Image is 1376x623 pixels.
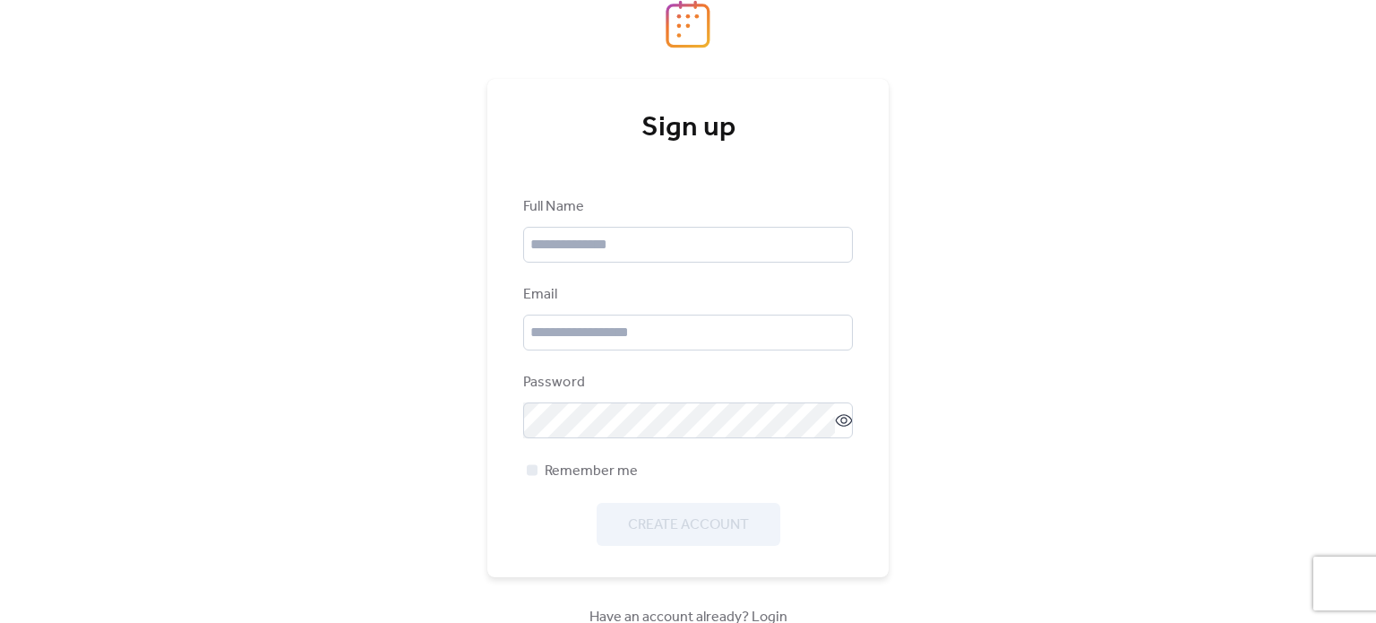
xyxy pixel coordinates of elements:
span: Remember me [545,461,638,482]
div: Password [523,372,849,394]
div: Sign up [523,110,853,146]
div: Email [523,284,849,306]
div: Full Name [523,196,849,218]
